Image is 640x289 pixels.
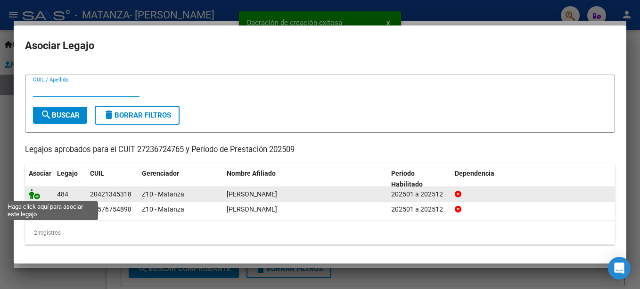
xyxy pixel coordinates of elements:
[391,170,423,188] span: Periodo Habilitado
[608,257,631,280] div: Open Intercom Messenger
[391,189,447,200] div: 202501 a 202512
[223,163,387,195] datatable-header-cell: Nombre Afiliado
[391,204,447,215] div: 202501 a 202512
[90,204,131,215] div: 27576754898
[86,163,138,195] datatable-header-cell: CUIL
[57,205,68,213] span: 481
[227,205,277,213] span: PORTILLO AITANA NEREA
[455,170,494,177] span: Dependencia
[142,205,184,213] span: Z10 - Matanza
[142,170,179,177] span: Gerenciador
[33,107,87,124] button: Buscar
[29,170,51,177] span: Asociar
[41,109,52,120] mat-icon: search
[57,190,68,198] span: 484
[387,163,451,195] datatable-header-cell: Periodo Habilitado
[57,170,78,177] span: Legajo
[142,190,184,198] span: Z10 - Matanza
[138,163,223,195] datatable-header-cell: Gerenciador
[41,111,80,119] span: Buscar
[103,109,115,120] mat-icon: delete
[25,221,615,245] div: 2 registros
[90,189,131,200] div: 20421345318
[25,144,615,156] p: Legajos aprobados para el CUIT 27236724765 y Período de Prestación 202509
[90,170,104,177] span: CUIL
[103,111,171,119] span: Borrar Filtros
[227,170,276,177] span: Nombre Afiliado
[227,190,277,198] span: RODRIGUEZ TOMAS LEANDRO
[25,37,615,55] h2: Asociar Legajo
[451,163,615,195] datatable-header-cell: Dependencia
[95,106,180,125] button: Borrar Filtros
[53,163,86,195] datatable-header-cell: Legajo
[25,163,53,195] datatable-header-cell: Asociar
